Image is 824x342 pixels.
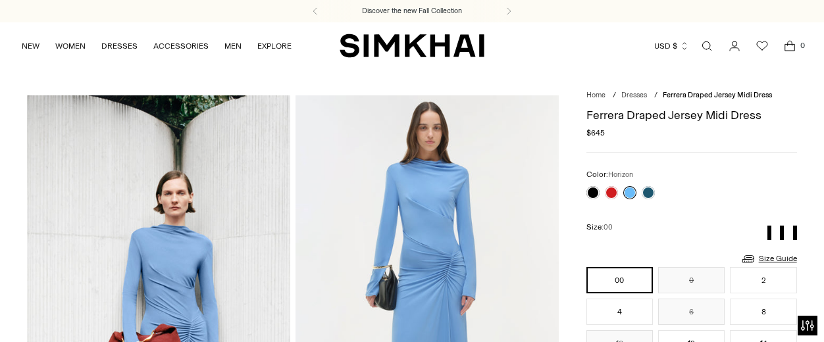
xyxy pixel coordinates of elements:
a: DRESSES [101,32,138,61]
span: $645 [586,127,605,139]
a: Discover the new Fall Collection [362,6,462,16]
a: NEW [22,32,39,61]
a: Open search modal [694,33,720,59]
button: 6 [658,299,725,325]
div: / [654,90,657,101]
a: EXPLORE [257,32,292,61]
a: MEN [224,32,242,61]
span: 0 [796,39,808,51]
button: 0 [658,267,725,293]
a: Dresses [621,91,647,99]
span: Ferrera Draped Jersey Midi Dress [663,91,772,99]
span: Horizon [608,170,633,179]
button: USD $ [654,32,689,61]
nav: breadcrumbs [586,90,797,101]
a: WOMEN [55,32,86,61]
a: Wishlist [749,33,775,59]
button: 4 [586,299,653,325]
label: Color: [586,168,633,181]
span: 00 [604,223,613,232]
a: Size Guide [740,251,797,267]
a: Open cart modal [777,33,803,59]
div: / [613,90,616,101]
label: Size: [586,221,613,233]
a: Go to the account page [721,33,748,59]
button: 8 [730,299,796,325]
button: 00 [586,267,653,293]
a: SIMKHAI [340,33,484,59]
h1: Ferrera Draped Jersey Midi Dress [586,109,797,121]
a: Home [586,91,605,99]
button: 2 [730,267,796,293]
a: ACCESSORIES [153,32,209,61]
